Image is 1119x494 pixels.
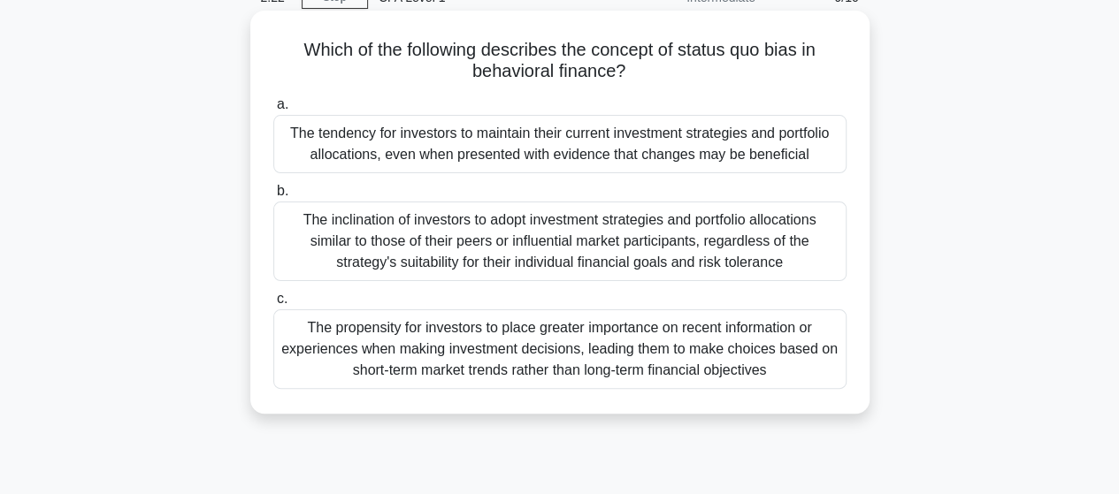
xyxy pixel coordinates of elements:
span: c. [277,291,287,306]
div: The tendency for investors to maintain their current investment strategies and portfolio allocati... [273,115,847,173]
h5: Which of the following describes the concept of status quo bias in behavioral finance? [272,39,848,83]
span: a. [277,96,288,111]
div: The propensity for investors to place greater importance on recent information or experiences whe... [273,309,847,389]
span: b. [277,183,288,198]
div: The inclination of investors to adopt investment strategies and portfolio allocations similar to ... [273,201,847,281]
